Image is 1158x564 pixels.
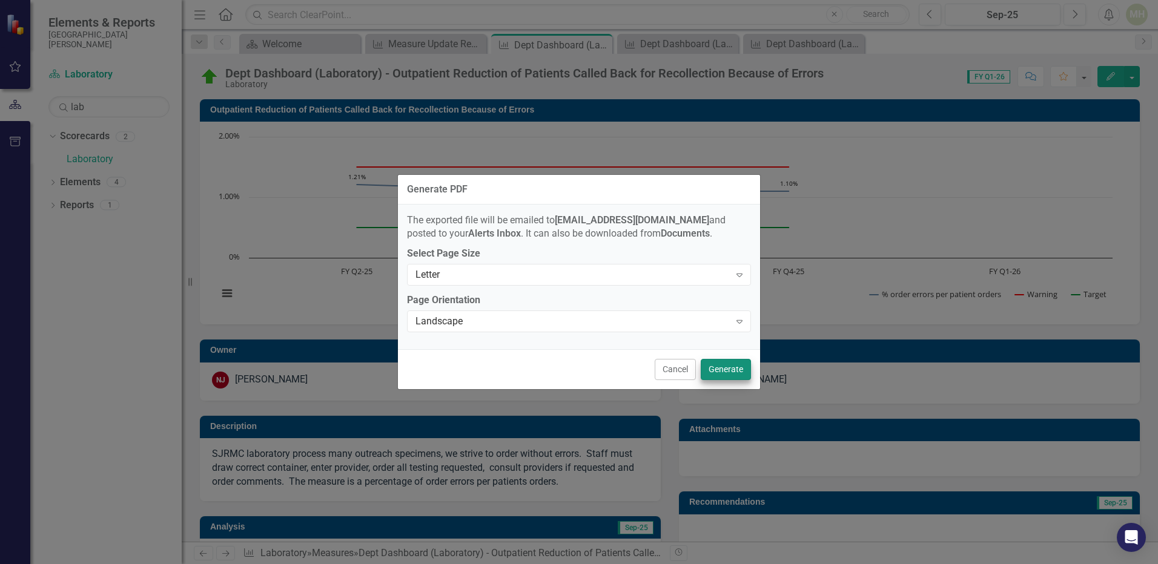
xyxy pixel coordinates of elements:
[415,268,730,282] div: Letter
[407,293,751,307] label: Page Orientation
[1117,523,1146,552] div: Open Intercom Messenger
[407,214,726,240] span: The exported file will be emailed to and posted to your . It can also be downloaded from .
[655,359,696,380] button: Cancel
[701,359,751,380] button: Generate
[407,247,751,261] label: Select Page Size
[415,315,730,329] div: Landscape
[661,228,710,239] strong: Documents
[468,228,521,239] strong: Alerts Inbox
[555,214,709,226] strong: [EMAIL_ADDRESS][DOMAIN_NAME]
[407,184,468,195] div: Generate PDF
